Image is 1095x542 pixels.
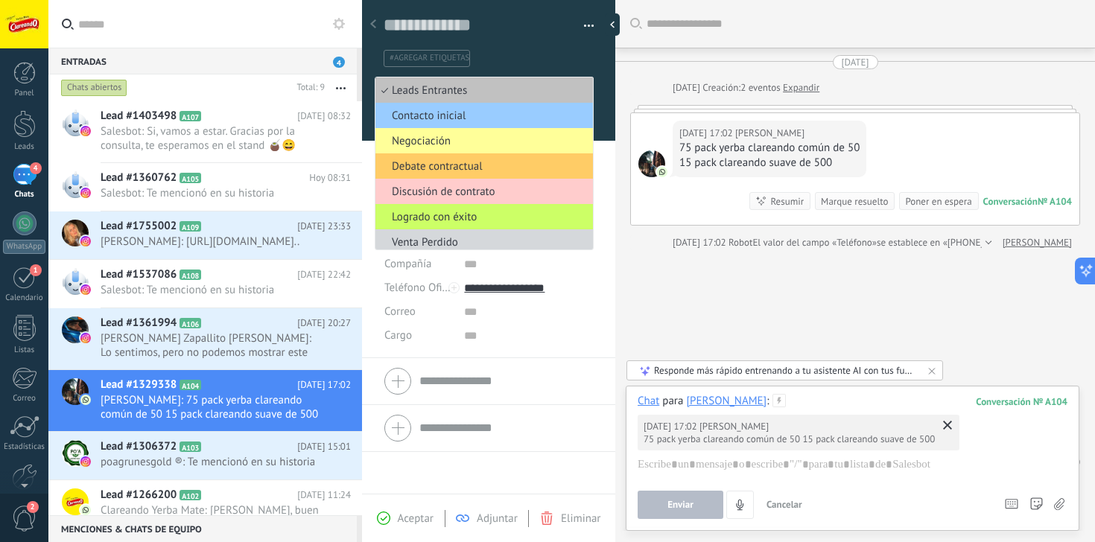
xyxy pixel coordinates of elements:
img: com.amocrm.amocrmwa.svg [80,395,91,405]
span: A104 [180,380,201,390]
span: 4 [333,57,345,68]
a: Lead #1360762 A105 Hoy 08:31 Salesbot: Te mencionó en su historia [48,163,362,211]
span: Cancelar [766,498,802,511]
a: [PERSON_NAME] [1003,235,1072,250]
span: [DATE] 22:42 [297,267,351,282]
span: Contacto inicial [375,109,588,123]
span: [DATE] 11:24 [297,488,351,503]
div: Correo [3,394,46,404]
div: Responde más rápido entrenando a tu asistente AI con tus fuentes de datos [654,364,917,377]
span: Lead #1266200 [101,488,177,503]
span: Ruben Dario Aveldaño [638,150,665,177]
span: se establece en «[PHONE_NUMBER]» [877,235,1029,250]
span: El valor del campo «Teléfono» [752,235,877,250]
div: [DATE] [842,55,869,69]
span: 4 [30,162,42,174]
div: Entradas [48,48,357,74]
div: 15 pack clareando suave de 500 [679,156,860,170]
span: Aceptar [398,511,434,526]
span: Leads Entrantes [375,83,588,98]
span: Correo [384,305,416,319]
span: Debate contractual [375,159,588,173]
span: Lead #1361994 [101,316,177,331]
span: A106 [180,318,201,328]
img: instagram.svg [80,188,91,198]
div: Chats abiertos [61,79,127,97]
div: Listas [3,345,46,355]
div: [DATE] [673,80,702,95]
img: instagram.svg [80,236,91,246]
div: Cargo [384,323,453,347]
span: A102 [180,490,201,500]
img: com.amocrm.amocrmwa.svg [657,167,667,177]
span: Eliminar [561,511,600,526]
span: [DATE] 08:32 [297,109,351,124]
div: Panel [3,89,46,98]
div: Leads [3,142,46,152]
a: Lead #1537086 A108 [DATE] 22:42 Salesbot: Te mencionó en su historia [48,260,362,307]
span: A109 [180,221,201,232]
a: Lead #1755002 A109 [DATE] 23:33 [PERSON_NAME]: [URL][DOMAIN_NAME].. [48,211,362,259]
span: [PERSON_NAME]: [URL][DOMAIN_NAME].. [101,235,323,249]
span: Enviar [667,500,693,510]
span: A107 [180,111,201,121]
div: Total: 9 [291,80,325,95]
span: para [662,394,683,409]
span: Lead #1306372 [101,439,177,454]
div: [DATE] 17:02 [673,235,729,250]
img: com.amocrm.amocrmwa.svg [80,505,91,515]
span: A103 [180,441,201,452]
span: Salesbot: Si, vamos a estar. Gracias por la consulta, te esperamos en el stand 🧉😄 [101,124,323,153]
span: Negociación [375,134,588,148]
span: A108 [180,270,201,280]
div: Estadísticas [3,442,46,452]
span: Robot [729,236,752,249]
span: Hoy 08:31 [309,170,351,185]
span: Clareando Yerba Mate: [PERSON_NAME], buen dia [101,503,323,532]
img: instagram.svg [80,126,91,136]
span: Logrado con éxito [375,210,588,224]
span: Ruben Dario Aveldaño [735,126,804,141]
span: [DATE] 23:33 [297,219,351,234]
div: Marque resuelto [821,194,888,208]
button: Cancelar [761,491,808,519]
span: Cargo [384,330,412,341]
img: instagram.svg [80,333,91,343]
div: Ruben Dario Aveldaño [686,394,766,407]
button: Teléfono Oficina [384,275,453,299]
div: Conversación [983,195,1038,208]
div: 75 pack yerba clareando común de 50 15 pack clareando suave de 500 [644,433,935,445]
div: № A104 [1038,195,1072,208]
span: 1 [30,264,42,276]
span: : [766,394,769,409]
span: [DATE] 17:02 [297,377,351,392]
span: Ruben Dario Aveldaño [699,420,769,433]
span: 2 [27,501,39,513]
span: [DATE] 15:01 [297,439,351,454]
img: instagram.svg [80,456,91,467]
a: Expandir [783,80,819,95]
a: Lead #1329338 A104 [DATE] 17:02 [PERSON_NAME]: 75 pack yerba clareando común de 50 15 pack clarea... [48,370,362,431]
button: Enviar [638,491,723,519]
div: Calendario [3,293,46,303]
div: Poner en espera [905,194,971,208]
span: poagrunesgold ®: Te mencionó en su historia [101,455,323,469]
span: Venta Perdido [375,235,588,249]
span: 2 eventos [740,80,780,95]
div: 75 pack yerba clareando común de 50 [679,141,860,156]
span: Discusión de contrato [375,185,588,199]
span: Lead #1537086 [101,267,177,282]
div: WhatsApp [3,240,45,254]
span: Adjuntar [477,511,518,526]
span: Teléfono Oficina [384,281,462,295]
span: Salesbot: Te mencionó en su historia [101,186,323,200]
span: Lead #1403498 [101,109,177,124]
span: A105 [180,173,201,183]
div: Chats [3,190,46,200]
a: Lead #1266200 A102 [DATE] 11:24 Clareando Yerba Mate: [PERSON_NAME], buen dia [48,480,362,541]
div: Compañía [384,252,453,275]
div: [DATE] 17:02 [644,421,699,433]
span: Salesbot: Te mencionó en su historia [101,283,323,297]
span: Lead #1360762 [101,170,177,185]
span: [PERSON_NAME]: 75 pack yerba clareando común de 50 15 pack clareando suave de 500 [101,393,323,421]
